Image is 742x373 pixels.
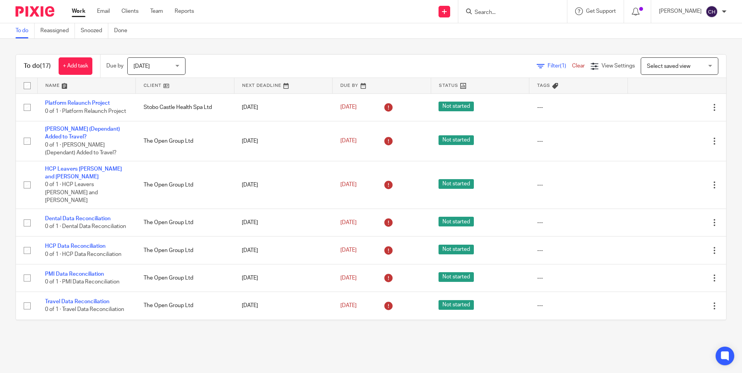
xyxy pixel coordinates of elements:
span: Select saved view [647,64,690,69]
td: The Open Group Ltd [136,121,234,161]
td: The Open Group Ltd [136,209,234,237]
p: [PERSON_NAME] [659,7,702,15]
span: Not started [439,179,474,189]
td: [DATE] [234,319,333,351]
span: [DATE] [340,182,357,188]
div: --- [537,247,620,254]
span: Filter [548,63,572,69]
a: HCP Data Reconciliation [45,243,106,249]
span: [DATE] [340,220,357,225]
a: Snoozed [81,23,108,38]
span: Tags [537,83,550,88]
span: View Settings [602,63,635,69]
a: Email [97,7,110,15]
td: [DATE] [234,292,333,319]
span: [DATE] [133,64,150,69]
td: [DATE] [234,209,333,237]
span: 0 of 1 · Travel Data Reconciliation [45,307,124,313]
div: --- [537,302,620,309]
a: Clear [572,63,585,69]
span: Not started [439,102,474,111]
a: [PERSON_NAME] (Dependant) Added to Travel? [45,126,120,140]
span: [DATE] [340,138,357,144]
td: [DATE] [234,161,333,209]
span: 0 of 1 · Platform Relaunch Project [45,109,126,114]
div: --- [537,104,620,111]
span: 0 of 1 · PMI Data Reconciliation [45,279,120,285]
div: --- [537,137,620,145]
span: [DATE] [340,275,357,281]
a: Team [150,7,163,15]
img: svg%3E [706,5,718,18]
a: + Add task [59,57,92,75]
span: [DATE] [340,248,357,253]
td: [DATE] [234,264,333,292]
a: Reports [175,7,194,15]
div: --- [537,181,620,189]
span: [DATE] [340,303,357,308]
a: Platform Relaunch Project [45,100,110,106]
span: Not started [439,245,474,254]
td: [DATE] [234,93,333,121]
span: Not started [439,272,474,282]
img: Pixie [16,6,54,17]
a: Done [114,23,133,38]
div: --- [537,274,620,282]
p: Due by [106,62,123,70]
span: 0 of 1 · HCP Leavers [PERSON_NAME] and [PERSON_NAME] [45,182,98,204]
span: 0 of 1 · HCP Data Reconciliation [45,252,121,257]
input: Search [474,9,544,16]
a: To do [16,23,35,38]
a: PMI Data Reconciliation [45,271,104,277]
td: The Open Group Ltd [136,161,234,209]
span: Get Support [586,9,616,14]
span: (17) [40,63,51,69]
a: Travel Data Reconciliation [45,299,109,304]
td: Stobo Castle Health Spa Ltd [136,93,234,121]
a: Dental Data Reconciliation [45,216,111,221]
td: Stobo Castle Health Spa Ltd [136,319,234,351]
span: 0 of 1 · [PERSON_NAME] (Dependant) Added to Travel? [45,142,116,156]
a: HCP Leavers [PERSON_NAME] and [PERSON_NAME] [45,166,122,180]
h1: To do [24,62,51,70]
td: [DATE] [234,237,333,264]
a: Clients [121,7,139,15]
a: Work [72,7,85,15]
span: (1) [560,63,566,69]
span: 0 of 1 · Dental Data Reconciliation [45,224,126,229]
a: Reassigned [40,23,75,38]
td: The Open Group Ltd [136,264,234,292]
td: The Open Group Ltd [136,292,234,319]
span: Not started [439,135,474,145]
td: The Open Group Ltd [136,237,234,264]
td: [DATE] [234,121,333,161]
div: --- [537,219,620,226]
span: Not started [439,217,474,226]
span: Not started [439,300,474,310]
span: [DATE] [340,105,357,110]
